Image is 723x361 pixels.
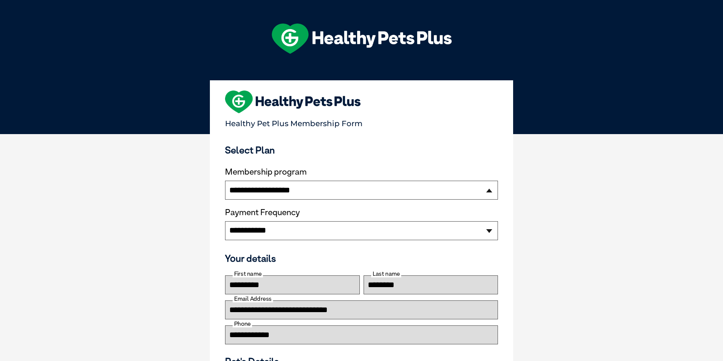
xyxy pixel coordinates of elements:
label: Phone [233,320,252,327]
img: hpp-logo-landscape-green-white.png [272,23,452,54]
label: Email Address [233,295,273,302]
label: First name [233,270,263,277]
h3: Your details [225,253,498,264]
label: Payment Frequency [225,208,300,217]
label: Last name [371,270,401,277]
p: Healthy Pet Plus Membership Form [225,116,498,128]
img: heart-shape-hpp-logo-large.png [225,91,361,113]
label: Membership program [225,167,498,177]
h3: Select Plan [225,144,498,156]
